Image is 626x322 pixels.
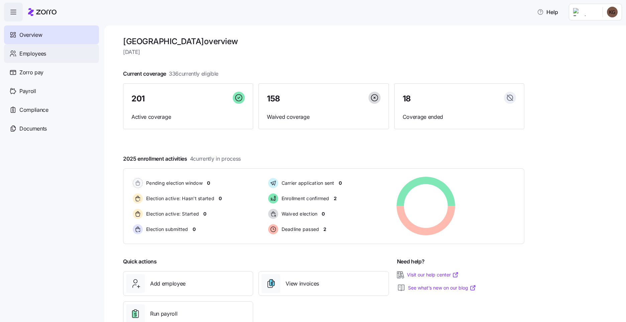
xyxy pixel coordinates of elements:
span: Election active: Started [144,211,199,217]
span: Waived coverage [267,113,380,121]
span: 158 [267,95,280,103]
span: Carrier application sent [280,180,334,186]
span: 336 currently eligible [169,70,218,78]
span: [DATE] [123,48,524,56]
button: Help [532,5,563,19]
span: Payroll [19,87,36,95]
span: Quick actions [123,257,157,266]
span: Election submitted [144,226,188,233]
span: Employees [19,50,46,58]
a: Zorro pay [4,63,99,82]
span: 201 [131,95,145,103]
span: 0 [207,180,210,186]
span: Election active: Hasn't started [144,195,214,202]
a: Documents [4,119,99,138]
span: 2025 enrollment activities [123,155,241,163]
img: Employer logo [573,8,597,16]
a: Employees [4,44,99,63]
span: Active coverage [131,113,245,121]
span: Add employee [150,279,186,288]
span: Current coverage [123,70,218,78]
span: Run payroll [150,310,177,318]
span: Pending election window [144,180,203,186]
span: Need help? [397,257,425,266]
span: Overview [19,31,42,39]
a: Overview [4,25,99,44]
span: 18 [403,95,411,103]
a: Payroll [4,82,99,100]
span: 0 [203,211,206,217]
span: 4 currently in process [190,155,241,163]
span: 2 [334,195,337,202]
span: 0 [339,180,342,186]
span: Deadline passed [280,226,319,233]
img: b34cea83cf096b89a2fb04a6d3fa81b3 [607,7,618,17]
a: See what’s new on our blog [408,285,476,291]
span: 2 [323,226,326,233]
a: Visit our help center [407,271,459,278]
span: 0 [193,226,196,233]
span: Compliance [19,106,48,114]
span: Waived election [280,211,318,217]
span: Zorro pay [19,68,43,77]
a: Compliance [4,100,99,119]
span: Help [537,8,558,16]
span: Coverage ended [403,113,516,121]
span: Enrollment confirmed [280,195,329,202]
span: 0 [219,195,222,202]
h1: [GEOGRAPHIC_DATA] overview [123,36,524,47]
span: Documents [19,125,47,133]
span: View invoices [286,279,319,288]
span: 0 [322,211,325,217]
